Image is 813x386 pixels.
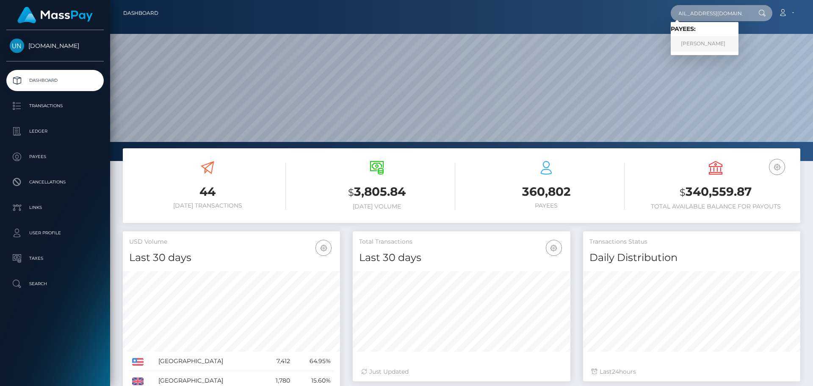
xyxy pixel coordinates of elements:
p: Dashboard [10,74,100,87]
span: [DOMAIN_NAME] [6,42,104,50]
td: [GEOGRAPHIC_DATA] [155,352,262,371]
span: 24 [612,368,619,375]
div: Just Updated [361,367,561,376]
p: Ledger [10,125,100,138]
h5: Transactions Status [589,238,794,246]
img: MassPay Logo [17,7,93,23]
div: Last hours [592,367,792,376]
small: $ [348,186,354,198]
h4: Last 30 days [129,250,334,265]
h6: [DATE] Transactions [129,202,286,209]
h3: 340,559.87 [637,183,794,201]
p: Transactions [10,100,100,112]
p: Search [10,278,100,290]
h6: Payees: [671,25,738,33]
td: 64.95% [293,352,334,371]
p: Taxes [10,252,100,265]
a: Transactions [6,95,104,117]
p: User Profile [10,227,100,239]
h4: Last 30 days [359,250,564,265]
a: Links [6,197,104,218]
p: Cancellations [10,176,100,189]
img: Unlockt.me [10,39,24,53]
td: 7,412 [262,352,293,371]
p: Links [10,201,100,214]
img: GB.png [132,378,144,385]
a: Taxes [6,248,104,269]
h3: 360,802 [468,183,625,200]
small: $ [680,186,686,198]
p: Payees [10,150,100,163]
a: Ledger [6,121,104,142]
h3: 44 [129,183,286,200]
a: [PERSON_NAME] [671,36,738,52]
h6: Total Available Balance for Payouts [637,203,794,210]
h5: USD Volume [129,238,334,246]
a: Payees [6,146,104,167]
input: Search... [671,5,750,21]
h6: Payees [468,202,625,209]
h4: Daily Distribution [589,250,794,265]
img: US.png [132,358,144,366]
a: Dashboard [123,4,158,22]
a: Search [6,273,104,294]
a: User Profile [6,222,104,244]
a: Cancellations [6,172,104,193]
h3: 3,805.84 [299,183,455,201]
a: Dashboard [6,70,104,91]
h6: [DATE] Volume [299,203,455,210]
h5: Total Transactions [359,238,564,246]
